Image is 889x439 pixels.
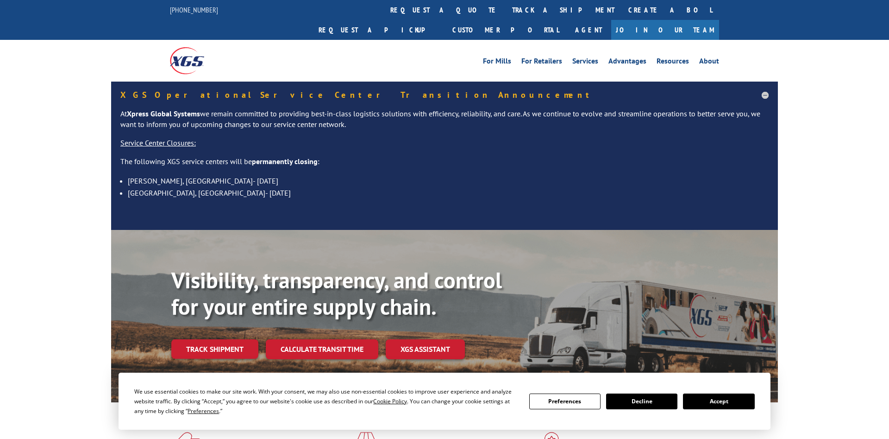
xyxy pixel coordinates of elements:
[120,138,196,147] u: Service Center Closures:
[312,20,445,40] a: Request a pickup
[529,394,601,409] button: Preferences
[171,266,502,321] b: Visibility, transparency, and control for your entire supply chain.
[128,175,769,187] li: [PERSON_NAME], [GEOGRAPHIC_DATA]- [DATE]
[386,339,465,359] a: XGS ASSISTANT
[120,156,769,175] p: The following XGS service centers will be :
[170,5,218,14] a: [PHONE_NUMBER]
[188,407,219,415] span: Preferences
[606,394,677,409] button: Decline
[572,57,598,68] a: Services
[611,20,719,40] a: Join Our Team
[266,339,378,359] a: Calculate transit time
[657,57,689,68] a: Resources
[128,187,769,199] li: [GEOGRAPHIC_DATA], [GEOGRAPHIC_DATA]- [DATE]
[134,387,518,416] div: We use essential cookies to make our site work. With your consent, we may also use non-essential ...
[120,91,769,99] h5: XGS Operational Service Center Transition Announcement
[119,373,770,430] div: Cookie Consent Prompt
[608,57,646,68] a: Advantages
[252,157,318,166] strong: permanently closing
[483,57,511,68] a: For Mills
[699,57,719,68] a: About
[521,57,562,68] a: For Retailers
[171,339,258,359] a: Track shipment
[566,20,611,40] a: Agent
[445,20,566,40] a: Customer Portal
[127,109,200,118] strong: Xpress Global Systems
[683,394,754,409] button: Accept
[120,108,769,138] p: At we remain committed to providing best-in-class logistics solutions with efficiency, reliabilit...
[373,397,407,405] span: Cookie Policy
